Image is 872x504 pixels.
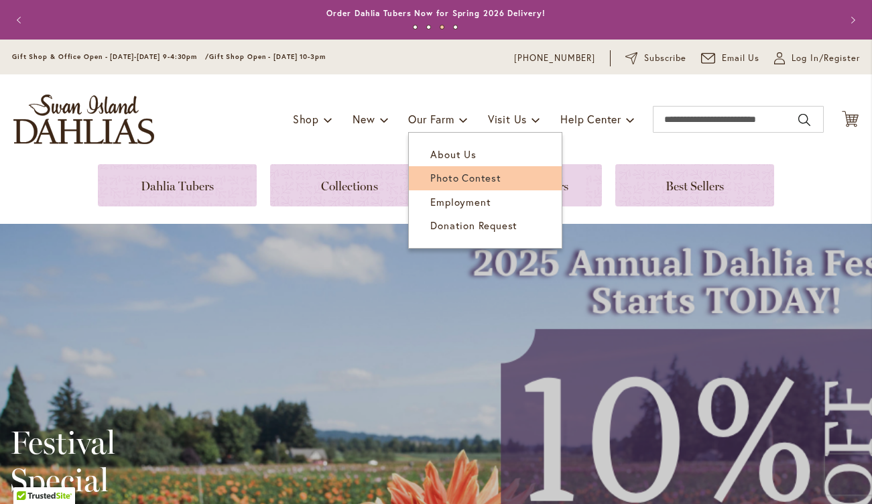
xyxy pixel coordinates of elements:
[488,112,527,126] span: Visit Us
[838,7,865,34] button: Next
[774,52,860,65] a: Log In/Register
[625,52,686,65] a: Subscribe
[426,25,431,29] button: 2 of 4
[209,52,326,61] span: Gift Shop Open - [DATE] 10-3pm
[12,52,209,61] span: Gift Shop & Office Open - [DATE]-[DATE] 9-4:30pm /
[722,52,760,65] span: Email Us
[430,171,501,184] span: Photo Contest
[514,52,595,65] a: [PHONE_NUMBER]
[353,112,375,126] span: New
[644,52,686,65] span: Subscribe
[7,7,34,34] button: Previous
[326,8,545,18] a: Order Dahlia Tubers Now for Spring 2026 Delivery!
[701,52,760,65] a: Email Us
[13,94,154,144] a: store logo
[440,25,444,29] button: 3 of 4
[560,112,621,126] span: Help Center
[430,195,491,208] span: Employment
[293,112,319,126] span: Shop
[792,52,860,65] span: Log In/Register
[430,218,517,232] span: Donation Request
[430,147,476,161] span: About Us
[408,112,454,126] span: Our Farm
[413,25,418,29] button: 1 of 4
[10,424,358,499] h2: Festival Special
[453,25,458,29] button: 4 of 4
